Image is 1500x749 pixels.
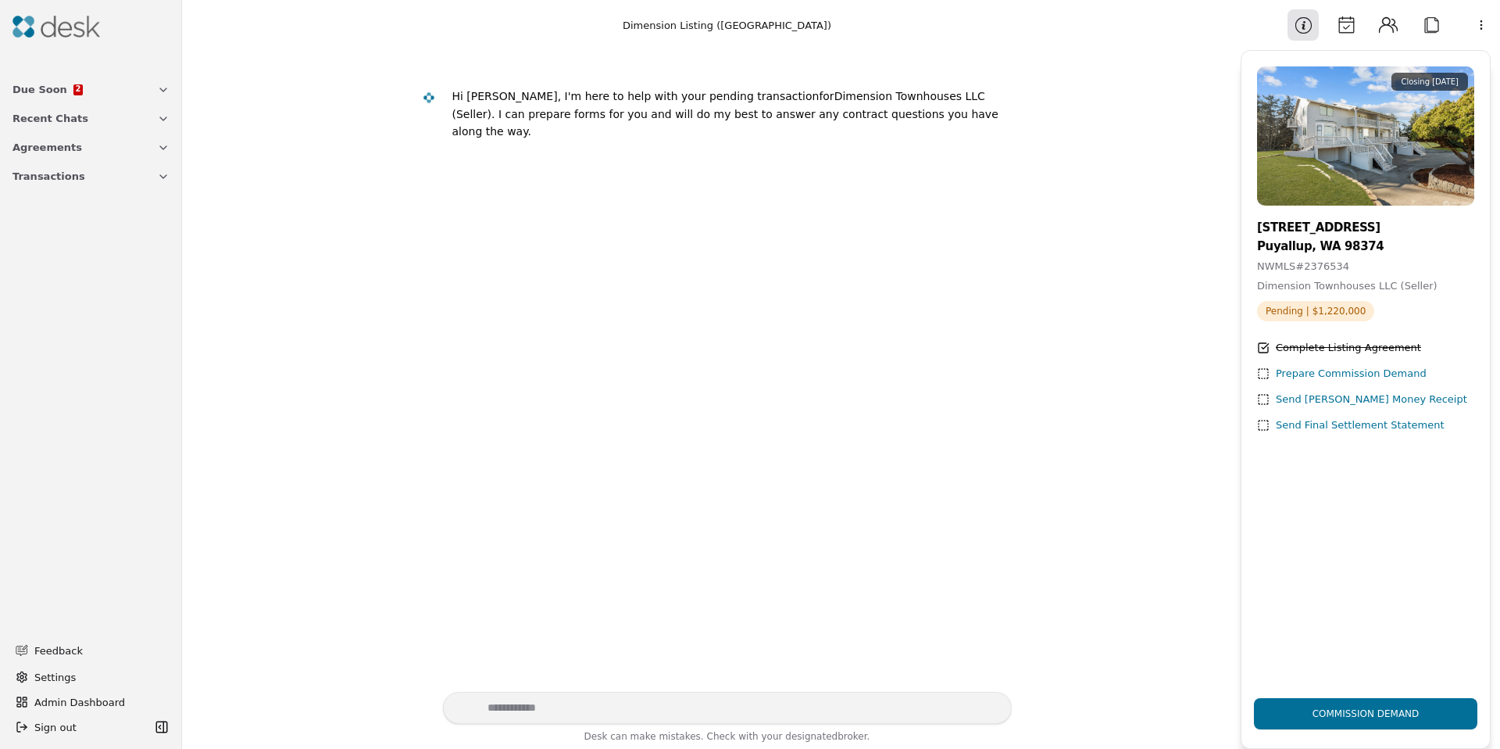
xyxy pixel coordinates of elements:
div: Desk can make mistakes. Check with your broker. [443,729,1012,749]
span: Sign out [34,719,77,736]
button: Recent Chats [3,104,179,133]
div: . I can prepare forms for you and will do my best to answer any contract questions you have along... [452,108,998,138]
div: Prepare Commission Demand [1276,366,1427,382]
button: Due Soon2 [3,75,179,104]
button: Transactions [3,162,179,191]
span: designated [785,731,837,742]
button: Agreements [3,133,179,162]
div: Commission Demand [1300,687,1432,740]
div: Puyallup, WA 98374 [1257,237,1474,256]
div: NWMLS # 2376534 [1257,259,1474,275]
span: Due Soon [12,81,67,98]
button: Feedback [6,636,170,665]
textarea: Write your prompt here [443,692,1012,724]
span: Feedback [34,643,160,659]
img: Desk [422,91,435,105]
div: Dimension Townhouses LLC (Seller) [452,88,999,141]
img: Property [1257,66,1474,206]
button: Admin Dashboard [9,690,173,715]
span: Recent Chats [12,110,88,127]
span: Agreements [12,139,82,156]
div: Closing [DATE] [1391,73,1468,91]
button: Settings [9,665,173,690]
button: Sign out [9,715,151,740]
span: Pending | $1,220,000 [1257,301,1374,321]
img: Desk [12,16,100,38]
div: Dimension Listing ([GEOGRAPHIC_DATA]) [623,17,831,34]
div: Hi [PERSON_NAME], I'm here to help with your pending transaction [452,90,820,102]
div: Complete Listing Agreement [1276,340,1421,357]
span: Settings [34,669,76,686]
div: for [819,90,834,102]
div: [STREET_ADDRESS] [1257,218,1474,237]
button: Commission Demand [1254,698,1477,729]
span: Dimension Townhouses LLC (Seller) [1257,280,1437,292]
div: Send Final Settlement Statement [1276,418,1445,434]
span: Transactions [12,168,85,185]
span: 2 [75,85,80,93]
div: Send [PERSON_NAME] Money Receipt [1276,392,1467,408]
span: Admin Dashboard [34,694,166,711]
